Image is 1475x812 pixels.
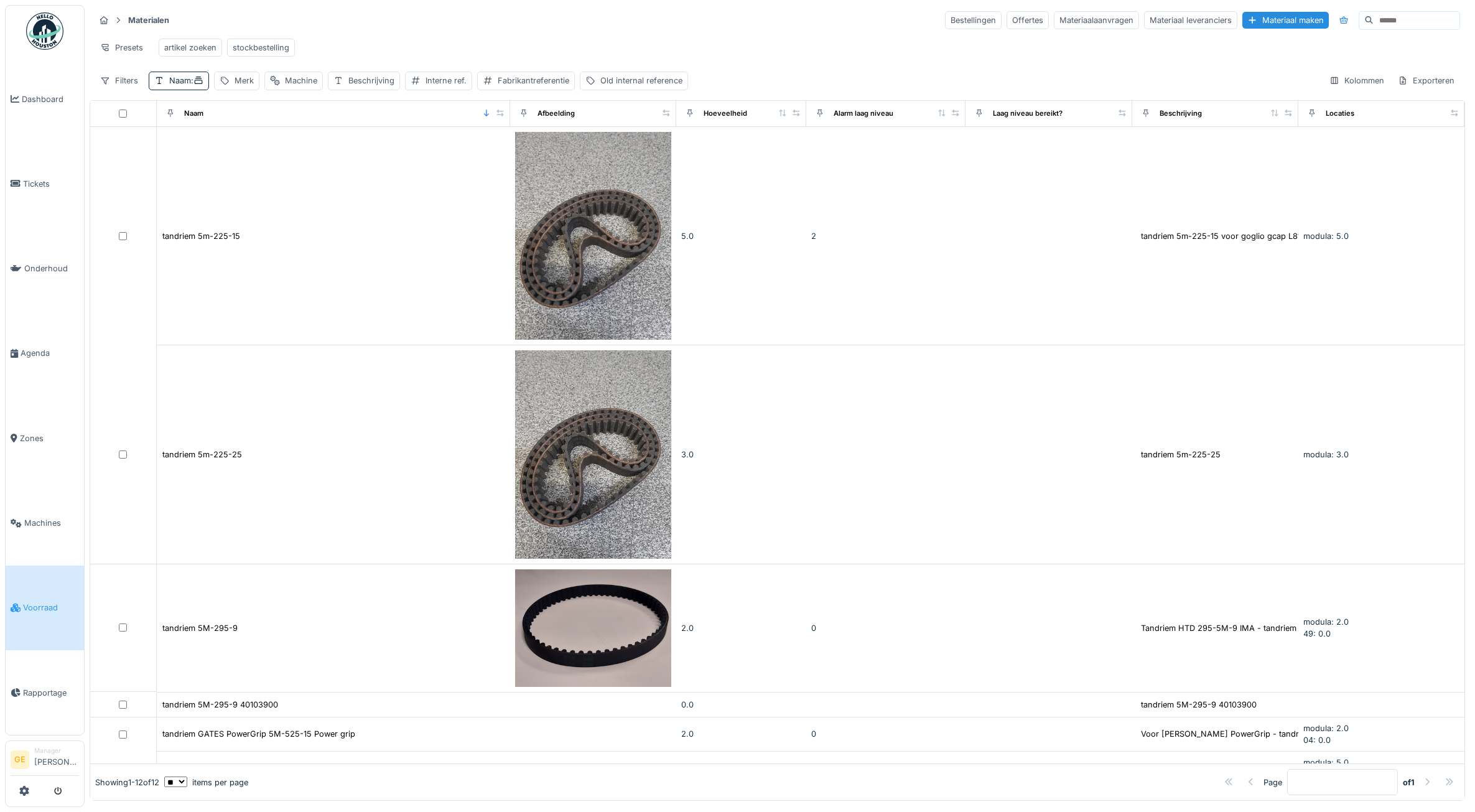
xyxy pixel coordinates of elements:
div: Hoeveelheid [704,108,747,119]
div: tandriem 5M-295-9 40103900 [162,699,278,711]
div: tandriem 5m-225-25 [1141,449,1221,460]
div: 2.0 [681,728,801,740]
div: Alarm laag niveau [834,108,893,119]
div: tandriem Optibelt 5M-345-15 [162,763,272,775]
strong: of 1 [1403,776,1415,788]
span: Dashboard [22,93,79,105]
div: Machine [285,75,317,86]
div: 0 [811,728,961,740]
div: tandriem 5m-225-15 voor goglio gcap L81 [1141,230,1301,242]
img: Badge_color-CXgf-gQk.svg [26,12,63,50]
div: 5.0 [681,230,801,242]
div: Showing 1 - 12 of 12 [95,776,159,788]
img: tandriem 5m-225-15 [515,132,671,340]
span: Zones [20,432,79,444]
div: 0.0 [681,699,801,711]
span: 04: 0.0 [1303,735,1331,745]
span: Agenda [21,347,79,359]
div: 0 [811,622,961,634]
div: Beschrijving [348,75,394,86]
div: Naam [184,108,203,119]
div: 3.0 [681,449,801,460]
a: Machines [6,480,84,565]
div: Fabrikantreferentie [498,75,569,86]
div: Laag niveau bereikt? [993,108,1063,119]
div: Interne ref. [426,75,467,86]
span: modula: 2.0 [1303,617,1349,627]
div: Merk [235,75,254,86]
div: tandriem 5m-225-25 [162,449,242,460]
div: Page [1263,776,1282,788]
div: tandriem 5M-295-9 40103900 [1141,699,1257,711]
div: Materiaal leveranciers [1144,11,1237,29]
span: Voorraad [23,602,79,614]
div: Filters [95,72,144,90]
a: Onderhoud [6,226,84,311]
div: Presets [95,39,149,57]
div: tandriem GATES PowerGrip 5M-525-15 Power grip [162,728,355,740]
a: Rapportage [6,650,84,735]
div: stockbestelling [233,42,289,54]
div: Offertes [1007,11,1049,29]
div: Voor [PERSON_NAME] PowerGrip - tandriem GATES Pow... [1141,728,1366,740]
span: Rapportage [23,687,79,699]
a: GE Manager[PERSON_NAME] [11,746,79,776]
div: Manager [34,746,79,755]
img: tandriem 5M-295-9 [515,569,671,686]
div: tandriem 5m-225-15 [162,230,240,242]
a: Voorraad [6,566,84,650]
div: Materiaalaanvragen [1054,11,1139,29]
a: Agenda [6,311,84,396]
span: Onderhoud [24,263,79,274]
span: 49: 0.0 [1303,629,1331,638]
li: GE [11,750,29,769]
div: 2 [811,230,961,242]
span: modula: 2.0 [1303,724,1349,733]
span: Machines [24,517,79,529]
div: items per page [164,776,248,788]
span: Tickets [23,178,79,190]
div: Kolommen [1324,72,1390,90]
div: Beschrijving [1160,108,1202,119]
div: Exporteren [1392,72,1460,90]
span: modula: 5.0 [1303,231,1349,241]
div: Afbeelding [537,108,575,119]
div: Locaties [1326,108,1354,119]
span: modula: 5.0 [1303,758,1349,767]
img: tandriem 5m-225-25 [515,350,671,559]
div: 0 [811,763,961,775]
span: modula: 3.0 [1303,450,1349,459]
div: Bestellingen [945,11,1002,29]
div: Tandriem HTD 295-5M-9 IMA - tandriem 5M-295-9 [1141,622,1339,634]
div: Materiaal maken [1242,12,1329,29]
a: Tickets [6,141,84,226]
div: 2.0 [681,622,801,634]
a: Dashboard [6,57,84,141]
div: Naam [169,75,203,86]
strong: Materialen [123,14,174,26]
div: artikel zoeken [164,42,216,54]
li: [PERSON_NAME] [34,746,79,773]
span: : [191,76,203,85]
div: Old internal reference [600,75,682,86]
div: 5.0 [681,763,801,775]
a: Zones [6,396,84,480]
div: Voor IMA Optibelt - tandriem Optibelt 5M-345-15 [1141,763,1327,775]
div: tandriem 5M-295-9 [162,622,238,634]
